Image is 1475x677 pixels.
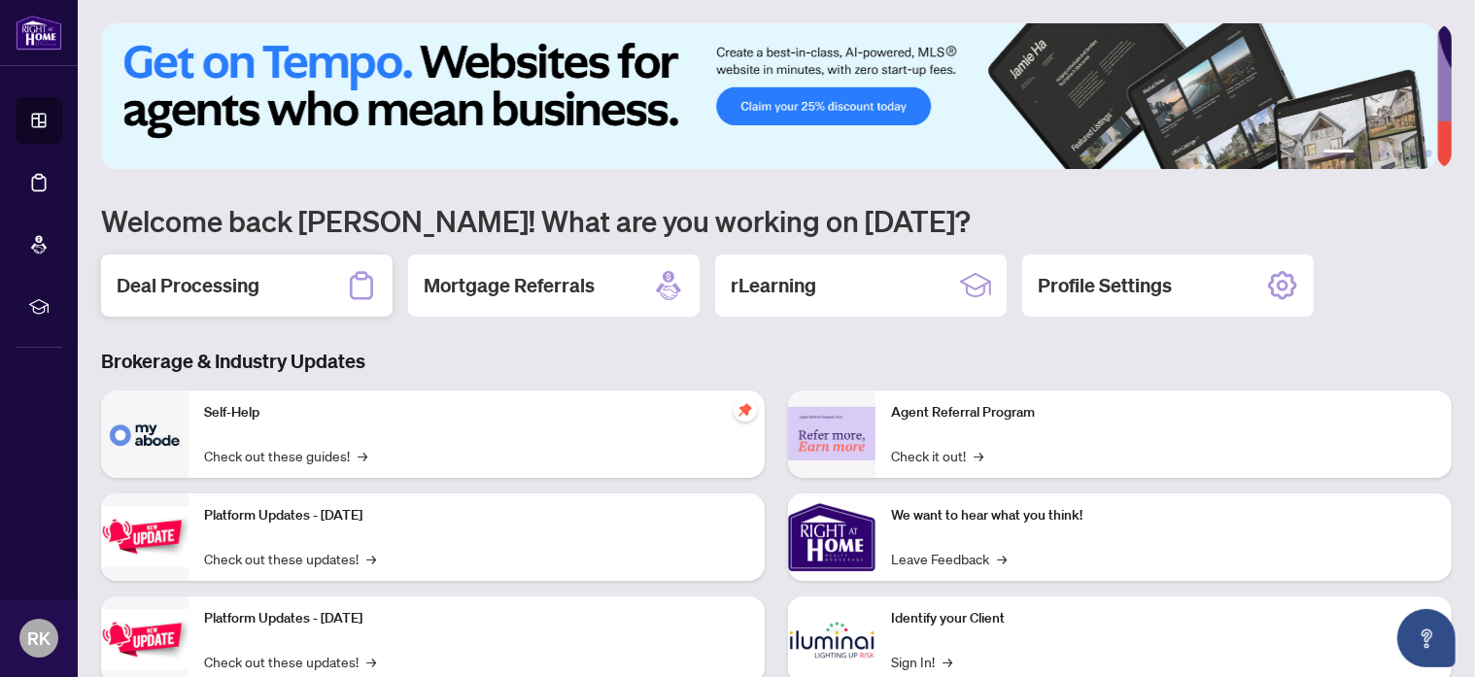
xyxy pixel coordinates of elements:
[204,608,749,629] p: Platform Updates - [DATE]
[101,390,189,478] img: Self-Help
[27,625,51,652] span: RK
[101,23,1437,169] img: Slide 0
[358,445,367,466] span: →
[204,548,376,569] a: Check out these updates!→
[788,407,875,460] img: Agent Referral Program
[891,548,1007,569] a: Leave Feedback→
[891,608,1436,629] p: Identify your Client
[204,445,367,466] a: Check out these guides!→
[101,609,189,670] img: Platform Updates - July 8, 2025
[366,548,376,569] span: →
[997,548,1007,569] span: →
[891,445,983,466] a: Check it out!→
[204,651,376,672] a: Check out these updates!→
[1038,272,1172,299] h2: Profile Settings
[16,15,62,51] img: logo
[891,402,1436,423] p: Agent Referral Program
[1362,150,1370,157] button: 2
[204,402,749,423] p: Self-Help
[366,651,376,672] span: →
[1424,150,1432,157] button: 6
[1393,150,1401,157] button: 4
[731,272,816,299] h2: rLearning
[788,493,875,581] img: We want to hear what you think!
[974,445,983,466] span: →
[1378,150,1386,157] button: 3
[117,272,259,299] h2: Deal Processing
[1397,609,1456,667] button: Open asap
[101,348,1452,375] h3: Brokerage & Industry Updates
[1409,150,1417,157] button: 5
[101,202,1452,239] h1: Welcome back [PERSON_NAME]! What are you working on [DATE]?
[204,505,749,526] p: Platform Updates - [DATE]
[1323,150,1355,157] button: 1
[734,398,757,422] span: pushpin
[891,505,1436,526] p: We want to hear what you think!
[943,651,952,672] span: →
[891,651,952,672] a: Sign In!→
[424,272,595,299] h2: Mortgage Referrals
[101,506,189,567] img: Platform Updates - July 21, 2025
